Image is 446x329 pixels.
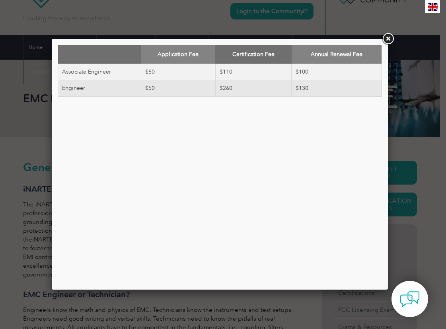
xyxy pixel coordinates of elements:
[141,45,215,64] th: Application Fee
[400,289,420,309] img: contact-chat.png
[215,80,291,97] td: $260
[215,64,291,80] td: $110
[141,64,215,80] td: $50
[292,64,382,80] td: $100
[58,80,141,97] td: Engineer
[141,80,215,97] td: $50
[381,32,395,46] a: Close
[292,80,382,97] td: $130
[292,45,382,64] th: Annual Renewal Fee
[215,45,291,64] th: Certification Fee
[58,64,141,80] td: Associate Engineer
[428,3,438,11] img: en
